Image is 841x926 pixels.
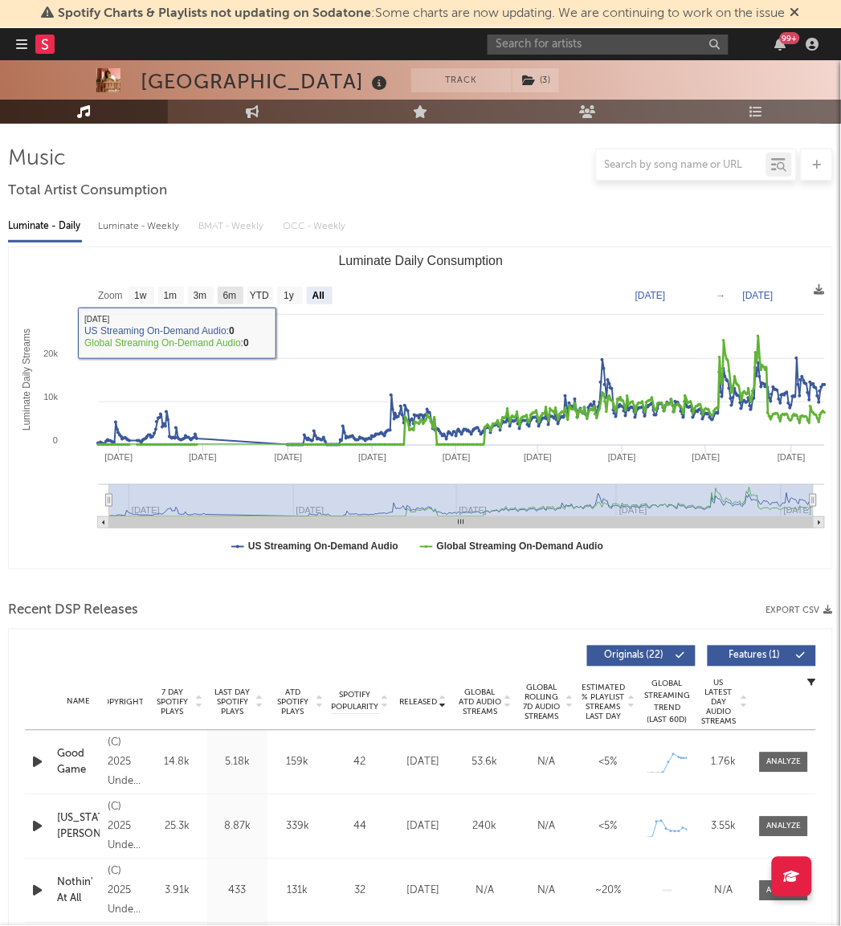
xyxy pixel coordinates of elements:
[223,291,237,302] text: 6m
[275,452,303,462] text: [DATE]
[716,290,726,301] text: →
[458,883,512,899] div: N/A
[790,7,800,20] span: Dismiss
[524,452,552,462] text: [DATE]
[271,883,324,899] div: 131k
[700,679,738,727] span: US Latest Day Audio Streams
[396,755,450,771] div: [DATE]
[151,688,194,717] span: 7 Day Spotify Plays
[766,606,833,616] button: Export CSV
[59,7,372,20] span: Spotify Charts & Playlists not updating on Sodatone
[692,452,721,462] text: [DATE]
[43,392,58,402] text: 10k
[9,247,833,569] svg: Luminate Daily Consumption
[332,819,388,835] div: 44
[608,452,636,462] text: [DATE]
[21,328,32,430] text: Luminate Daily Streams
[98,291,123,302] text: Zoom
[97,698,144,708] span: Copyright
[582,883,635,899] div: ~ 20 %
[488,35,729,55] input: Search for artists
[57,747,100,778] a: Good Game
[700,755,748,771] div: 1.76k
[520,819,574,835] div: N/A
[635,290,666,301] text: [DATE]
[512,68,560,92] span: ( 3 )
[250,291,269,302] text: YTD
[780,32,800,44] div: 99 +
[211,819,263,835] div: 8.87k
[108,734,143,792] div: (C) 2025 Undercover Lover Records marketed and distributed by Thirty Tigers
[520,683,564,722] span: Global Rolling 7D Audio Streams
[700,819,748,835] div: 3.55k
[284,291,294,302] text: 1y
[271,819,324,835] div: 339k
[396,819,450,835] div: [DATE]
[775,38,786,51] button: 99+
[437,541,604,553] text: Global Streaming On-Demand Audio
[141,68,391,95] div: [GEOGRAPHIC_DATA]
[151,883,203,899] div: 3.91k
[134,291,147,302] text: 1w
[332,755,388,771] div: 42
[597,159,766,172] input: Search by song name or URL
[8,602,138,621] span: Recent DSP Releases
[194,291,207,302] text: 3m
[358,452,386,462] text: [DATE]
[151,819,203,835] div: 25.3k
[339,254,504,267] text: Luminate Daily Consumption
[598,651,672,661] span: Originals ( 22 )
[57,811,100,842] a: [US_STATE][PERSON_NAME]
[512,68,559,92] button: (3)
[59,7,786,20] span: : Some charts are now updating. We are continuing to work on the issue
[271,755,324,771] div: 159k
[211,755,263,771] div: 5.18k
[53,435,58,445] text: 0
[643,679,692,727] div: Global Streaming Trend (Last 60D)
[458,688,502,717] span: Global ATD Audio Streams
[582,683,626,722] span: Estimated % Playlist Streams Last Day
[8,213,82,240] div: Luminate - Daily
[108,798,143,856] div: (C) 2025 Undercover Lover Records marketed and distributed by Thirty Tigers
[520,883,574,899] div: N/A
[57,696,100,708] div: Name
[43,349,58,358] text: 20k
[582,755,635,771] div: <5%
[778,452,806,462] text: [DATE]
[458,755,512,771] div: 53.6k
[520,755,574,771] div: N/A
[411,68,512,92] button: Track
[582,819,635,835] div: <5%
[271,688,314,717] span: ATD Spotify Plays
[587,646,696,667] button: Originals(22)
[743,290,774,301] text: [DATE]
[332,883,388,899] div: 32
[443,452,471,462] text: [DATE]
[458,819,512,835] div: 240k
[312,291,325,302] text: All
[708,646,816,667] button: Features(1)
[57,875,100,907] a: Nothin' At All
[8,182,167,201] span: Total Artist Consumption
[248,541,398,553] text: US Streaming On-Demand Audio
[718,651,792,661] span: Features ( 1 )
[396,883,450,899] div: [DATE]
[211,883,263,899] div: 433
[151,755,203,771] div: 14.8k
[98,213,182,240] div: Luminate - Weekly
[399,698,437,708] span: Released
[104,452,133,462] text: [DATE]
[164,291,178,302] text: 1m
[700,883,748,899] div: N/A
[108,863,143,920] div: (C) 2025 Undercover Lover Records marketed and distributed by Thirty Tigers
[332,690,379,714] span: Spotify Popularity
[211,688,254,717] span: Last Day Spotify Plays
[189,452,217,462] text: [DATE]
